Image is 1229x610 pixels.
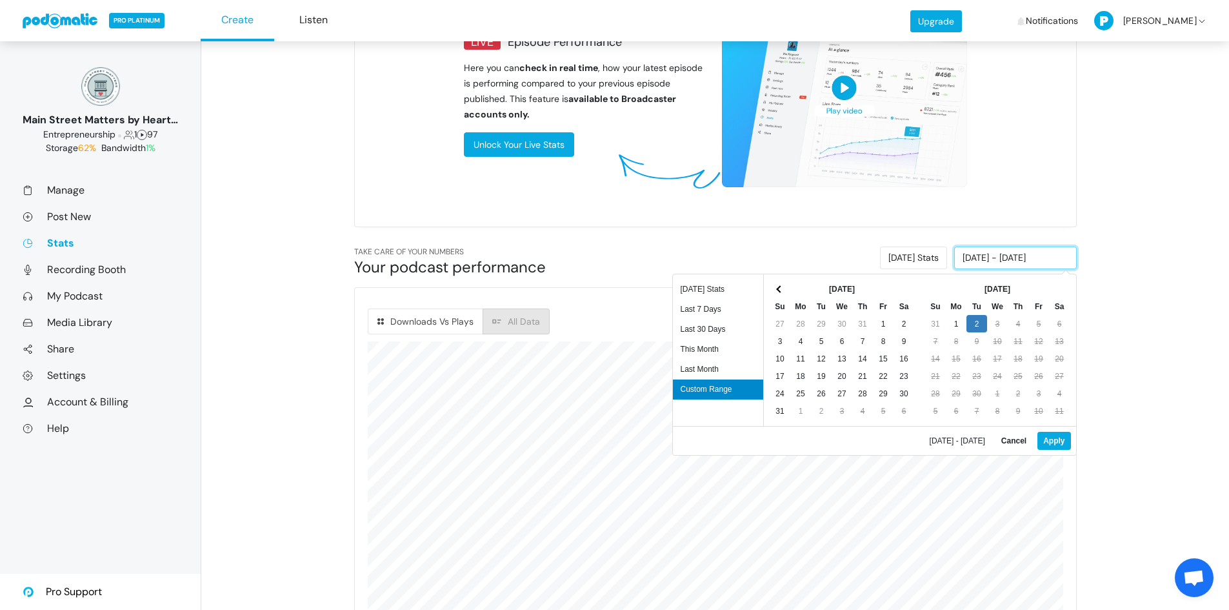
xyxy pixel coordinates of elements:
[23,183,178,197] a: Manage
[811,332,832,350] td: 5
[987,402,1008,420] td: 8
[1008,402,1028,420] td: 9
[946,298,966,315] th: Mo
[101,142,155,154] span: Bandwidth
[1049,298,1070,315] th: Sa
[946,385,966,402] td: 29
[987,315,1008,332] td: 3
[790,298,811,315] th: Mo
[852,315,873,332] td: 31
[23,342,178,356] a: Share
[1028,298,1049,315] th: Fr
[519,62,598,74] strong: check in real time
[770,315,790,332] td: 27
[966,367,987,385] td: 23
[811,350,832,367] td: 12
[790,332,811,350] td: 4
[811,298,832,315] th: Tu
[1008,350,1028,367] td: 18
[23,128,178,141] div: 1 97
[811,385,832,402] td: 26
[1008,385,1028,402] td: 2
[673,320,763,340] li: Last 30 Days
[673,300,763,320] li: Last 7 Days
[811,315,832,332] td: 29
[811,367,832,385] td: 19
[354,257,709,277] h4: Your podcast performance
[1008,332,1028,350] td: 11
[930,437,990,445] span: [DATE] - [DATE]
[201,1,274,41] a: Create
[78,142,96,154] span: 62%
[894,402,914,420] td: 6
[23,422,178,435] a: Help
[966,402,987,420] td: 7
[23,263,178,276] a: Recording Booth
[464,34,709,50] h3: Episode Performance
[946,402,966,420] td: 6
[46,142,99,154] span: Storage
[925,315,946,332] td: 31
[23,236,178,250] a: Stats
[673,340,763,360] li: This Month
[1028,315,1049,332] td: 5
[770,402,790,420] td: 31
[790,385,811,402] td: 25
[966,350,987,367] td: 16
[673,380,763,400] li: Custom Range
[1049,385,1070,402] td: 4
[722,3,967,187] img: realtime_video_pitch-3a2df44a71a6b94019c72be9f4f79a03e187bdc9cc7d2e775cfc0a4520886967.webp
[811,402,832,420] td: 2
[880,247,947,269] button: [DATE] Stats
[23,210,178,223] a: Post New
[390,317,474,326] span: Downloads Vs Plays
[852,332,873,350] td: 7
[146,142,155,154] span: 1%
[995,432,1032,450] button: Cancel
[1028,367,1049,385] td: 26
[137,128,147,140] span: Episodes
[790,350,811,367] td: 11
[673,280,763,300] li: [DATE] Stats
[770,350,790,367] td: 10
[894,298,914,315] th: Sa
[790,280,894,298] th: [DATE]
[873,298,894,315] th: Fr
[1026,2,1078,40] span: Notifications
[852,385,873,402] td: 28
[354,247,709,257] h6: TAKE CARE OF YOUR NUMBERS
[1094,2,1207,40] a: [PERSON_NAME]
[770,385,790,402] td: 24
[873,315,894,332] td: 1
[894,350,914,367] td: 16
[23,395,178,409] a: Account & Billing
[1028,402,1049,420] td: 10
[1049,315,1070,332] td: 6
[1049,332,1070,350] td: 13
[124,128,134,140] span: Followers
[873,332,894,350] td: 8
[894,385,914,402] td: 30
[987,385,1008,402] td: 1
[1008,367,1028,385] td: 25
[1008,315,1028,332] td: 4
[966,315,987,332] td: 2
[1008,298,1028,315] th: Th
[23,289,178,303] a: My Podcast
[852,350,873,367] td: 14
[966,298,987,315] th: Tu
[925,350,946,367] td: 14
[925,298,946,315] th: Su
[464,34,501,50] div: LIVE
[790,315,811,332] td: 28
[832,298,852,315] th: We
[770,332,790,350] td: 3
[852,367,873,385] td: 21
[1028,350,1049,367] td: 19
[790,367,811,385] td: 18
[1049,350,1070,367] td: 20
[966,332,987,350] td: 9
[925,402,946,420] td: 5
[946,350,966,367] td: 15
[832,315,852,332] td: 30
